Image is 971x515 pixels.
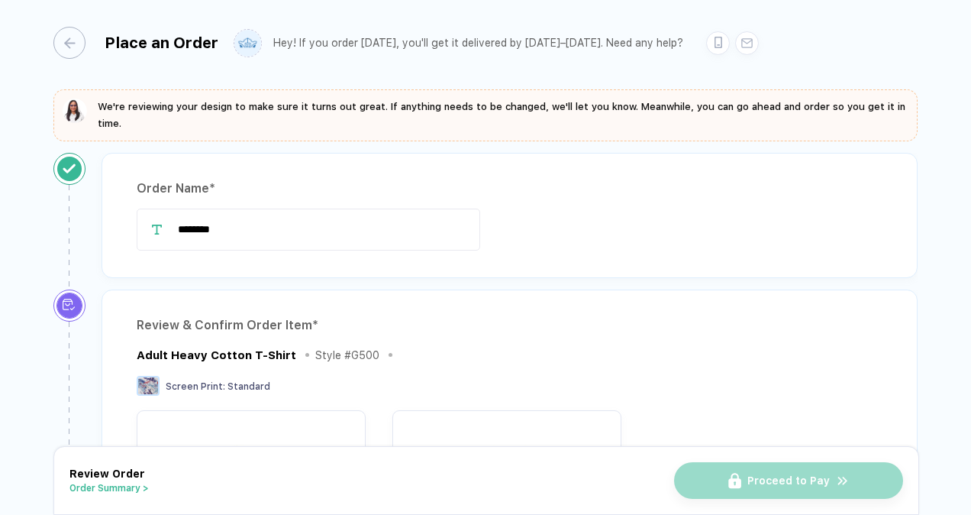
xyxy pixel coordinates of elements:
div: Order Name [137,177,882,201]
div: Adult Heavy Cotton T-Shirt [137,348,296,362]
img: user profile [234,30,261,57]
div: Style # G500 [315,349,379,361]
img: sophie [63,99,87,123]
button: Order Summary > [69,483,149,494]
span: Screen Print : [166,381,225,392]
div: Review & Confirm Order Item [137,313,882,338]
div: Place an Order [105,34,218,52]
span: Standard [227,381,270,392]
div: Hey! If you order [DATE], you'll get it delivered by [DATE]–[DATE]. Need any help? [273,37,683,50]
span: We're reviewing your design to make sure it turns out great. If anything needs to be changed, we'... [98,101,905,129]
span: Review Order [69,468,145,480]
button: We're reviewing your design to make sure it turns out great. If anything needs to be changed, we'... [63,99,908,132]
img: Screen Print [137,376,160,396]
